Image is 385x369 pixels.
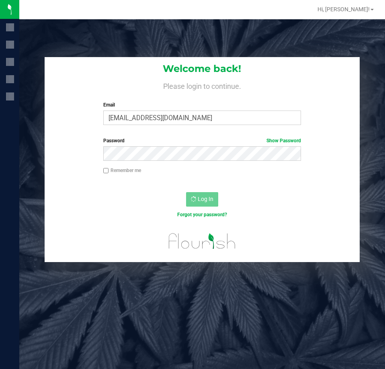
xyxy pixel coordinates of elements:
[177,212,227,217] a: Forgot your password?
[45,80,359,90] h4: Please login to continue.
[198,196,213,202] span: Log In
[103,101,301,109] label: Email
[45,64,359,74] h1: Welcome back!
[317,6,370,12] span: Hi, [PERSON_NAME]!
[103,167,141,174] label: Remember me
[103,138,125,143] span: Password
[186,192,218,207] button: Log In
[163,227,242,256] img: flourish_logo.svg
[103,168,109,174] input: Remember me
[266,138,301,143] a: Show Password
